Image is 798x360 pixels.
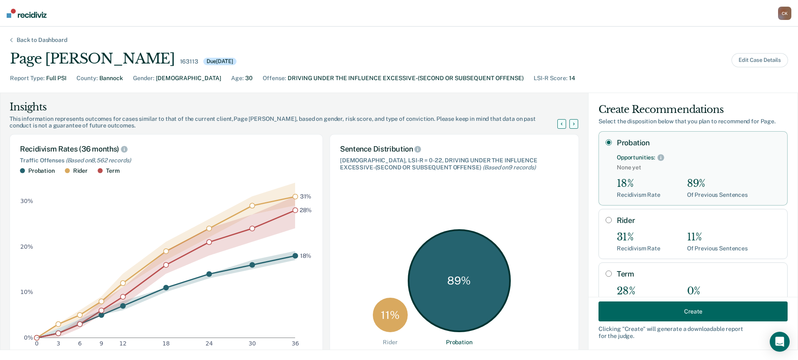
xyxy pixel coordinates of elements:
text: Months since release [136,349,196,355]
div: Back to Dashboard [7,37,77,44]
g: dot [34,194,298,340]
div: Opportunities: [617,154,655,161]
div: Select the disposition below that you plan to recommend for Page . [598,118,788,125]
div: This information represents outcomes for cases similar to that of the current client, Page [PERSO... [10,115,567,130]
div: Probation [28,167,55,174]
g: area [37,183,295,338]
div: 89% [687,178,748,190]
div: 89 % [408,229,511,332]
div: Page [PERSON_NAME] [10,50,175,67]
text: 30% [20,197,33,204]
label: Probation [617,138,781,147]
label: Rider [617,216,781,225]
text: 24 [205,340,213,347]
div: Full PSI [46,74,66,83]
text: 3 [57,340,60,347]
text: 0% [24,334,33,341]
div: County : [76,74,98,83]
div: 163113 [180,58,198,65]
div: Of Previous Sentences [687,191,748,198]
div: Due [DATE] [203,58,236,65]
g: y-axis tick label [20,197,33,340]
text: 18% [300,252,312,259]
div: Clicking " Create " will generate a downloadable report for the judge. [598,326,788,340]
div: Recidivism Rate [617,245,660,252]
text: 30 [249,340,256,347]
text: 0 [35,340,39,347]
g: x-axis label [136,349,196,355]
div: LSI-R Score : [534,74,567,83]
span: None yet [617,164,781,171]
button: Edit Case Details [731,53,788,67]
text: 12 [119,340,127,347]
div: 11% [687,231,748,243]
text: 10% [20,289,33,295]
div: Open Intercom Messenger [770,332,790,352]
div: Create Recommendations [598,103,788,116]
g: x-axis tick label [35,340,299,347]
div: Bannock [99,74,123,83]
div: Term [106,167,119,174]
div: Gender : [133,74,154,83]
div: Insights [10,100,567,114]
div: Recidivism Rates (36 months) [20,144,313,154]
text: 28% [300,206,312,213]
button: CK [778,7,791,20]
label: Term [617,269,781,279]
div: 18% [617,178,660,190]
g: text [300,193,312,259]
div: Rider [383,339,397,346]
div: DRIVING UNDER THE INFLUENCE EXCESSIVE-(SECOND OR SUBSEQUENT OFFENSE) [288,74,524,83]
div: 31% [617,231,660,243]
text: 6 [78,340,82,347]
div: Report Type : [10,74,44,83]
text: 36 [292,340,299,347]
div: 28% [617,285,660,297]
span: (Based on 9 records ) [483,164,535,171]
div: Traffic Offenses [20,157,313,164]
span: (Based on 8,562 records ) [66,157,131,164]
text: 9 [100,340,103,347]
div: Rider [73,167,88,174]
div: 11 % [373,298,408,333]
div: 0% [687,285,748,297]
div: [DEMOGRAPHIC_DATA], LSI-R = 0-22, DRIVING UNDER THE INFLUENCE EXCESSIVE-(SECOND OR SUBSEQUENT OFF... [340,157,569,171]
div: Age : [231,74,244,83]
img: Recidiviz [7,9,47,18]
div: Probation [446,339,473,346]
div: Sentence Distribution [340,144,569,154]
text: 31% [300,193,312,200]
div: 30 [245,74,253,83]
div: Recidivism Rate [617,191,660,198]
button: Create [598,301,788,321]
text: 18 [163,340,170,347]
div: C K [778,7,791,20]
div: [DEMOGRAPHIC_DATA] [156,74,221,83]
div: Offense : [263,74,286,83]
div: Of Previous Sentences [687,245,748,252]
text: 20% [20,243,33,250]
div: 14 [569,74,575,83]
